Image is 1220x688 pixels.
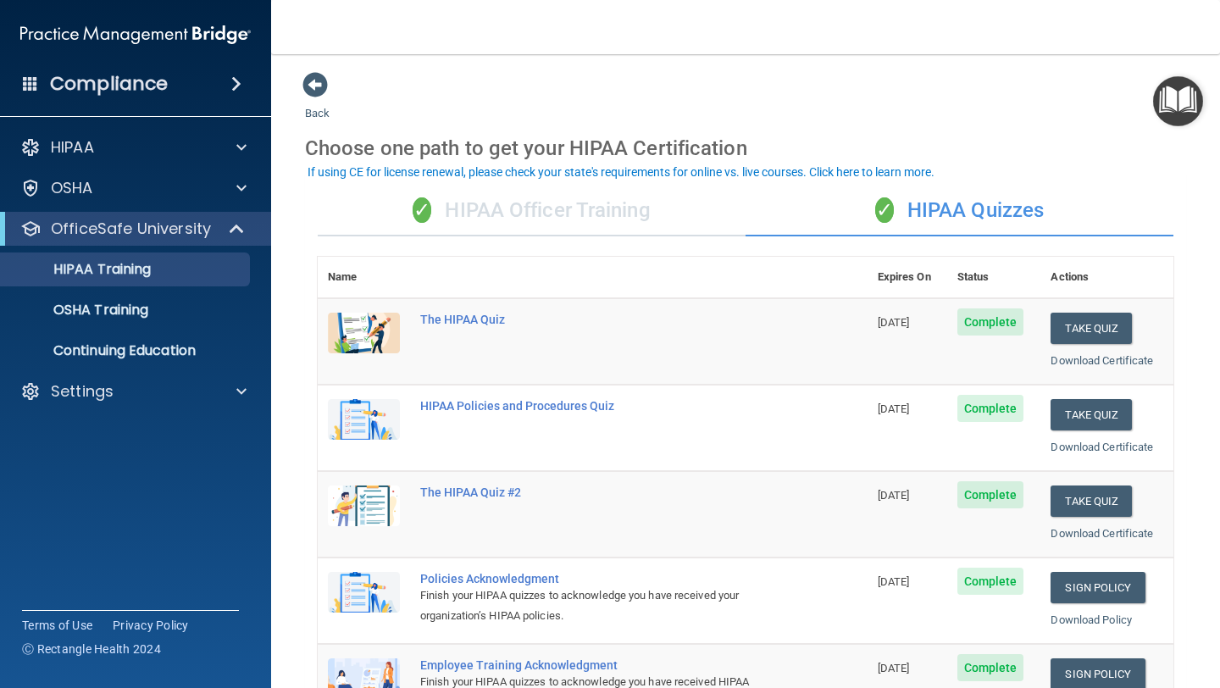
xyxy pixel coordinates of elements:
a: Terms of Use [22,617,92,634]
p: OSHA Training [11,302,148,319]
button: Take Quiz [1051,313,1132,344]
span: Complete [957,654,1024,681]
p: HIPAA [51,137,94,158]
p: OfficeSafe University [51,219,211,239]
iframe: Drift Widget Chat Controller [927,568,1200,635]
div: The HIPAA Quiz #2 [420,485,783,499]
div: The HIPAA Quiz [420,313,783,326]
span: Complete [957,308,1024,336]
a: Privacy Policy [113,617,189,634]
span: [DATE] [878,489,910,502]
div: HIPAA Quizzes [746,186,1173,236]
div: Choose one path to get your HIPAA Certification [305,124,1186,173]
a: Settings [20,381,247,402]
span: Ⓒ Rectangle Health 2024 [22,641,161,657]
span: Complete [957,395,1024,422]
button: Open Resource Center [1153,76,1203,126]
a: Back [305,86,330,119]
button: If using CE for license renewal, please check your state's requirements for online vs. live cours... [305,164,937,180]
div: If using CE for license renewal, please check your state's requirements for online vs. live cours... [308,166,934,178]
p: Settings [51,381,114,402]
th: Actions [1040,257,1173,298]
th: Expires On [868,257,947,298]
a: OfficeSafe University [20,219,246,239]
p: OSHA [51,178,93,198]
a: Download Certificate [1051,527,1153,540]
a: Download Certificate [1051,441,1153,453]
a: Download Certificate [1051,354,1153,367]
div: HIPAA Officer Training [318,186,746,236]
span: [DATE] [878,662,910,674]
a: OSHA [20,178,247,198]
div: Finish your HIPAA quizzes to acknowledge you have received your organization’s HIPAA policies. [420,585,783,626]
p: Continuing Education [11,342,242,359]
div: Policies Acknowledgment [420,572,783,585]
h4: Compliance [50,72,168,96]
th: Status [947,257,1041,298]
span: [DATE] [878,316,910,329]
img: PMB logo [20,18,251,52]
a: HIPAA [20,137,247,158]
span: [DATE] [878,575,910,588]
span: Complete [957,481,1024,508]
div: HIPAA Policies and Procedures Quiz [420,399,783,413]
span: [DATE] [878,402,910,415]
button: Take Quiz [1051,485,1132,517]
th: Name [318,257,410,298]
span: ✓ [875,197,894,223]
p: HIPAA Training [11,261,151,278]
div: Employee Training Acknowledgment [420,658,783,672]
button: Take Quiz [1051,399,1132,430]
span: ✓ [413,197,431,223]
